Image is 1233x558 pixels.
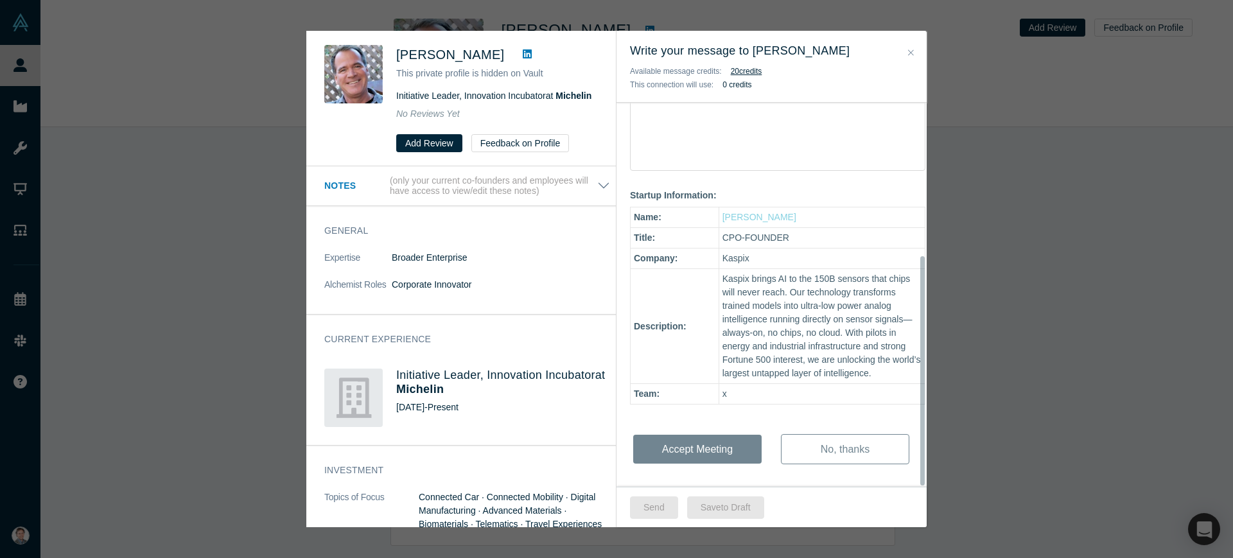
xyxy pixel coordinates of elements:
span: No Reviews Yet [396,109,460,119]
span: Initiative Leader, Innovation Incubator at [396,91,591,101]
span: This connection will use: [630,80,713,89]
h3: Current Experience [324,333,592,346]
button: Notes (only your current co-founders and employees will have access to view/edit these notes) [324,175,610,197]
h3: Notes [324,179,387,193]
h4: Initiative Leader, Innovation Incubator at [396,369,610,396]
b: 0 credits [722,80,751,89]
img: Kevin Doyle's Profile Image [324,45,383,103]
span: [PERSON_NAME] [396,48,504,62]
dd: Corporate Innovator [392,278,610,292]
div: rdw-wrapper [630,81,925,171]
button: Close [904,46,918,60]
p: (only your current co-founders and employees will have access to view/edit these notes) [390,175,597,197]
span: Connected Car · Connected Mobility · Digital Manufacturing · Advanced Materials · Biomaterials · ... [419,492,602,529]
dt: Expertise [324,251,392,278]
button: Add Review [396,134,462,152]
div: [DATE] - Present [396,401,610,414]
button: Feedback on Profile [471,134,570,152]
dt: Topics of Focus [324,491,419,545]
a: Michelin [396,383,444,396]
h3: Write your message to [PERSON_NAME] [630,42,913,60]
button: 20credits [731,65,762,78]
button: Saveto Draft [687,496,764,519]
a: Michelin [555,91,591,101]
p: This private profile is hidden on Vault [396,67,598,80]
span: Broader Enterprise [392,252,468,263]
h3: General [324,224,592,238]
h3: Investment [324,464,592,477]
img: Michelin's Logo [324,369,383,427]
button: Send [630,496,678,519]
dt: Alchemist Roles [324,278,392,305]
span: Available message credits: [630,67,722,76]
